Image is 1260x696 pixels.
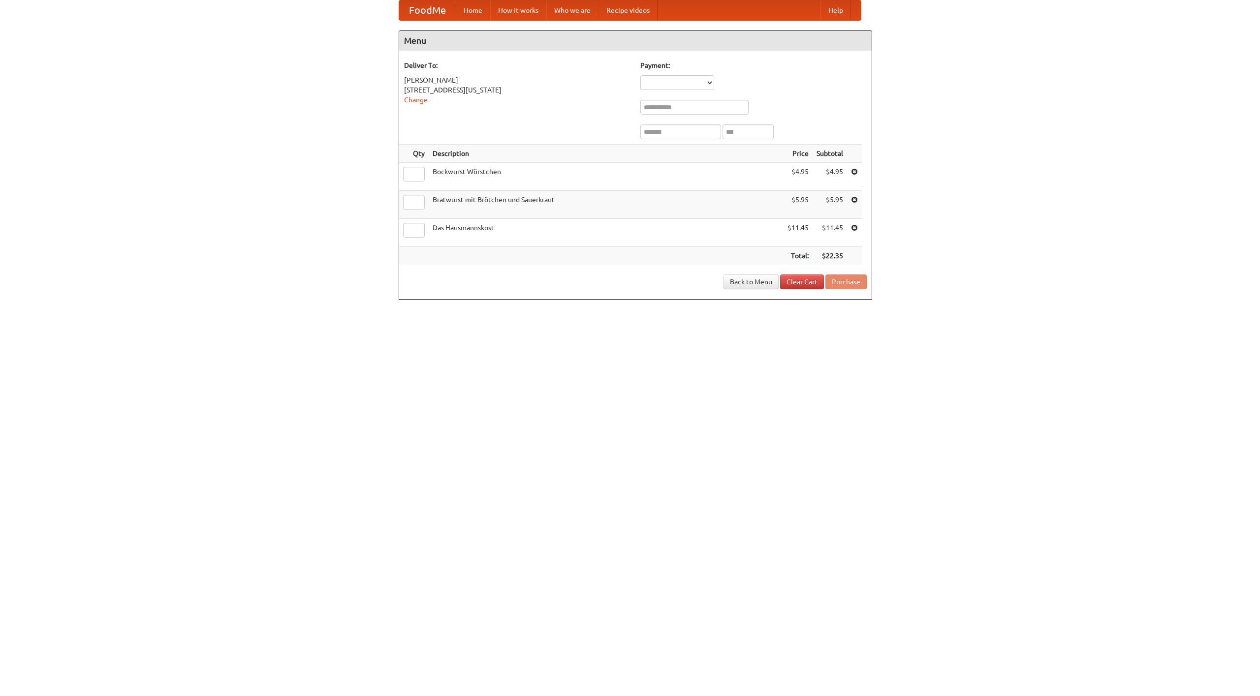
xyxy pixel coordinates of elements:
[399,31,872,51] h4: Menu
[784,247,813,265] th: Total:
[784,191,813,219] td: $5.95
[404,96,428,104] a: Change
[640,61,867,70] h5: Payment:
[399,145,429,163] th: Qty
[825,274,867,289] button: Purchase
[813,163,847,191] td: $4.95
[784,163,813,191] td: $4.95
[404,61,630,70] h5: Deliver To:
[813,191,847,219] td: $5.95
[813,247,847,265] th: $22.35
[399,0,456,20] a: FoodMe
[598,0,658,20] a: Recipe videos
[813,219,847,247] td: $11.45
[429,219,784,247] td: Das Hausmannskost
[456,0,490,20] a: Home
[813,145,847,163] th: Subtotal
[429,191,784,219] td: Bratwurst mit Brötchen und Sauerkraut
[429,145,784,163] th: Description
[784,219,813,247] td: $11.45
[490,0,546,20] a: How it works
[546,0,598,20] a: Who we are
[404,85,630,95] div: [STREET_ADDRESS][US_STATE]
[404,75,630,85] div: [PERSON_NAME]
[820,0,851,20] a: Help
[724,274,779,289] a: Back to Menu
[429,163,784,191] td: Bockwurst Würstchen
[780,274,824,289] a: Clear Cart
[784,145,813,163] th: Price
